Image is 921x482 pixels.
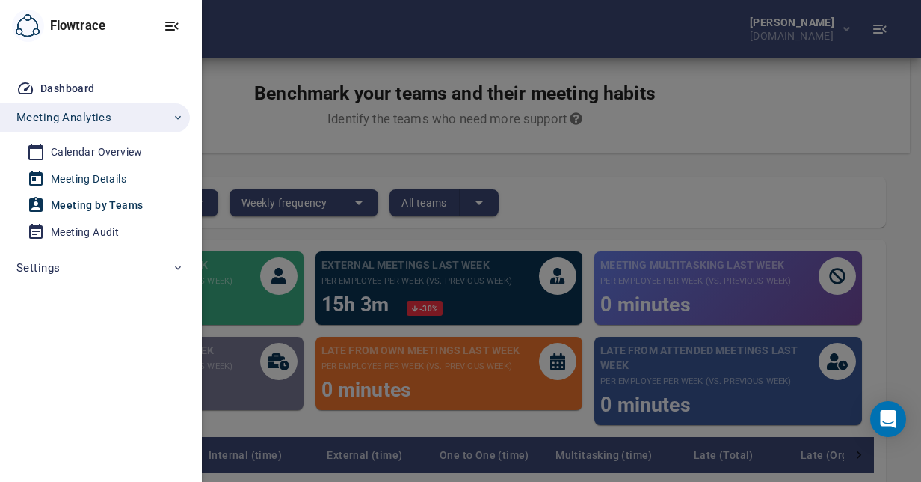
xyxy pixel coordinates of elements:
div: Meeting Audit [51,223,119,242]
span: Meeting Analytics [16,108,111,127]
div: Calendar Overview [51,143,143,162]
button: Toggle Sidebar [154,8,190,44]
img: Flowtrace Analytics [16,14,40,38]
span: Settings [16,258,60,278]
div: Dashboard [40,79,95,98]
div: Meeting by Teams [51,196,143,215]
button: Flowtrace Analytics [12,10,44,42]
div: Flowtrace Analytics [12,10,105,42]
div: Meeting Details [51,170,126,189]
div: Flowtrace [44,17,105,35]
div: Open Intercom Messenger [870,401,906,437]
